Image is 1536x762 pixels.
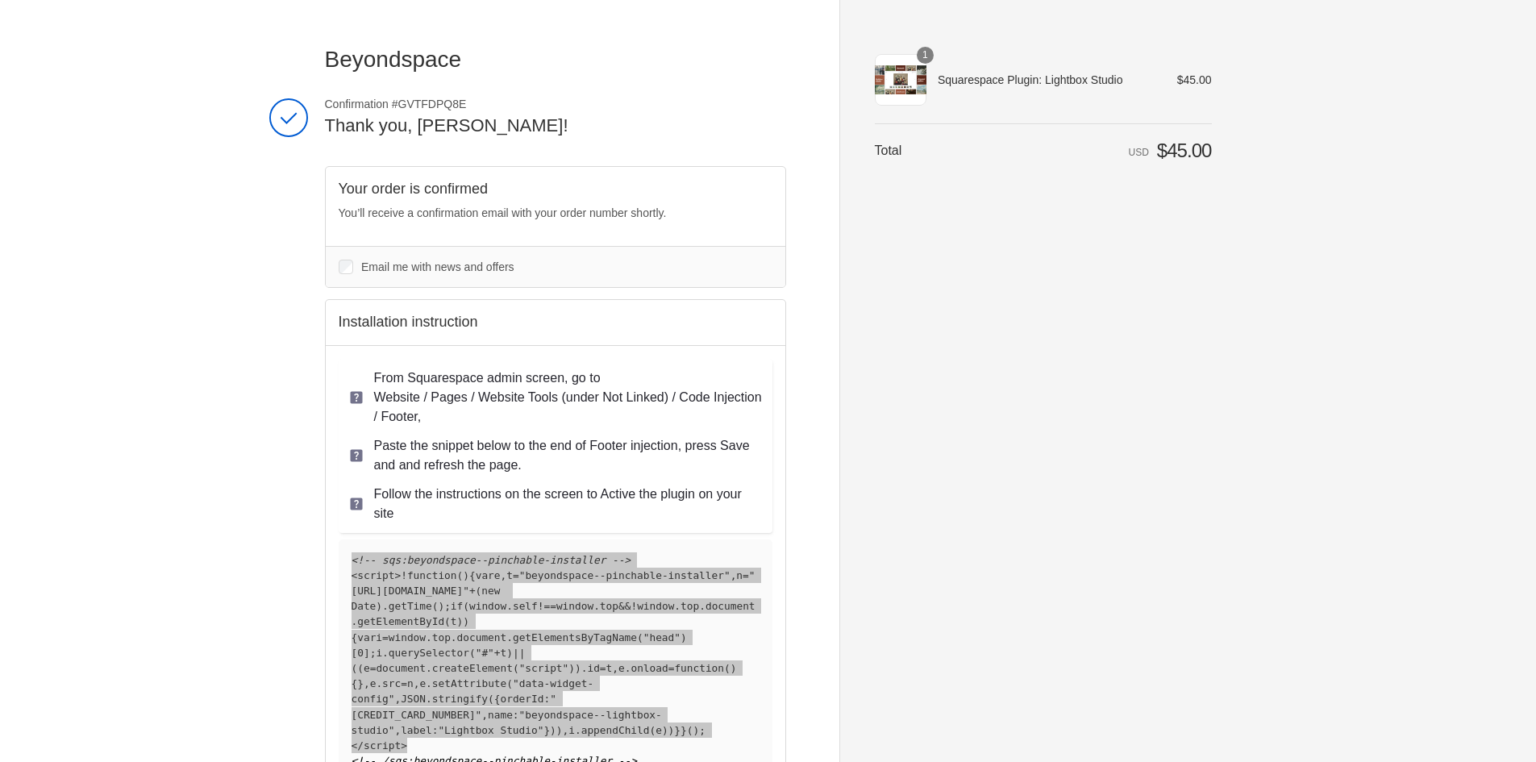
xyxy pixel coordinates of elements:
span: Squarespace Plugin: Lightbox Studio [938,73,1155,87]
span: . [593,600,600,612]
span: ) [506,647,513,659]
span: { [352,631,358,643]
span: Total [875,144,902,157]
span: ( [506,677,513,689]
span: ) [550,724,556,736]
span: , [481,709,488,721]
span: . [426,631,432,643]
span: ) [568,662,575,674]
span: ) [438,600,444,612]
span: orderId [500,693,543,705]
span: + [469,585,476,597]
span: ( [488,693,494,705]
span: name [488,709,513,721]
span: e [656,724,662,736]
span: ( [432,600,439,612]
span: ) [457,615,464,627]
span: , [563,724,569,736]
span: , [612,662,618,674]
span: ) [668,724,675,736]
span: USD [1129,147,1149,158]
span: n [407,677,414,689]
span: ) [681,631,687,643]
span: Beyondspace [325,47,462,72]
span: getElementById [357,615,444,627]
span: , [394,693,401,705]
span: function [674,662,724,674]
span: ( [637,631,643,643]
span: function [407,569,457,581]
span: Date [352,600,377,612]
span: { [469,569,476,581]
span: } [681,724,687,736]
span: > [401,739,407,752]
span: ( [649,724,656,736]
span: ( [352,662,358,674]
span: "Lightbox Studio" [438,724,543,736]
span: ; [444,600,451,612]
span: "[CREDIT_CARD_NUMBER]" [352,693,556,720]
p: From Squarespace admin screen, go to Website / Pages / Website Tools (under Not Linked) / Code In... [374,369,763,427]
span: . [382,647,389,659]
span: || [513,647,525,659]
span: <!-- sqs:beyondspace--pinchable-installer --> [352,554,631,566]
span: = [668,662,675,674]
span: . [352,615,358,627]
span: var [357,631,376,643]
h2: Thank you, [PERSON_NAME]! [325,115,786,138]
span: } [674,724,681,736]
span: , [414,677,420,689]
p: Paste the snippet below to the end of Footer injection, press Save and and refresh the page. [374,436,763,475]
span: ; [699,724,706,736]
h2: Installation instruction [339,313,772,331]
span: top [600,600,618,612]
span: if [451,600,463,612]
span: . [699,600,706,612]
span: top [681,600,699,612]
span: ( [687,724,693,736]
span: document [457,631,507,643]
span: . [625,662,631,674]
h2: Your order is confirmed [339,180,772,198]
span: new [481,585,500,597]
span: , [364,677,370,689]
span: createElement [432,662,513,674]
span: ( [457,569,464,581]
span: e [370,677,377,689]
span: : [432,724,439,736]
span: } [357,677,364,689]
p: Follow the instructions on the screen to Active the plugin on your site [374,485,763,523]
span: > [394,569,401,581]
span: . [376,677,382,689]
span: = [401,677,407,689]
span: . [674,600,681,612]
span: : [543,693,550,705]
span: e [618,662,625,674]
span: = [382,631,389,643]
p: You’ll receive a confirmation email with your order number shortly. [339,205,772,222]
span: e [364,662,370,674]
span: : [513,709,519,721]
span: ( [357,662,364,674]
span: </ [352,739,364,752]
span: 1 [917,47,934,64]
span: i [376,647,382,659]
span: document [706,600,756,612]
span: "beyondspace--pinchable-installer" [519,569,731,581]
span: . [506,631,513,643]
span: "head" [643,631,681,643]
span: ) [556,724,563,736]
span: n [736,569,743,581]
span: < [352,569,358,581]
span: t [506,569,513,581]
span: + [494,647,501,659]
span: t [606,662,613,674]
span: label [401,724,432,736]
span: . [506,600,513,612]
span: = [513,569,519,581]
span: ( [513,662,519,674]
span: , [501,569,507,581]
span: , [394,724,401,736]
span: [ [352,647,358,659]
span: ) [693,724,699,736]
